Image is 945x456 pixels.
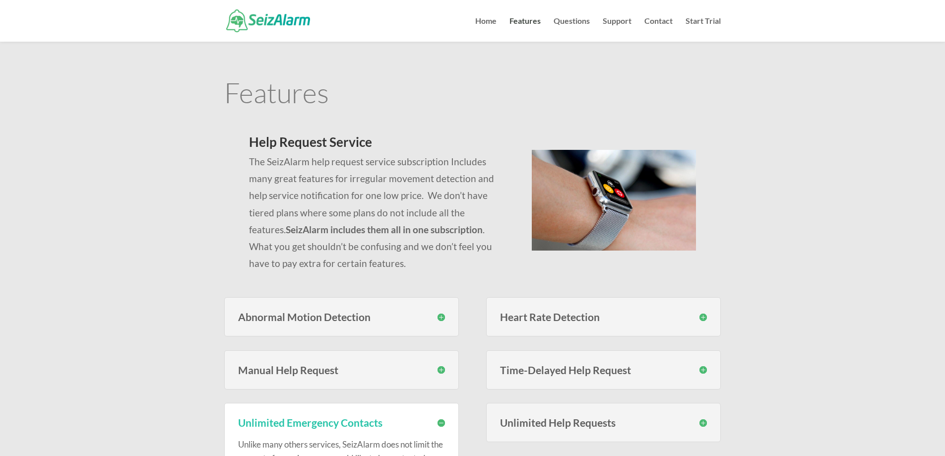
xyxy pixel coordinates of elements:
a: Home [475,17,497,42]
a: Questions [554,17,590,42]
a: Start Trial [686,17,721,42]
h1: Features [224,78,721,111]
a: Features [509,17,541,42]
h3: Time-Delayed Help Request [500,365,707,375]
p: The SeizAlarm help request service subscription Includes many great features for irregular moveme... [249,153,507,272]
h3: Abnormal Motion Detection [238,312,445,322]
h2: Help Request Service [249,135,507,153]
img: seizalarm-on-wrist [532,150,696,251]
a: Contact [644,17,673,42]
iframe: Help widget launcher [857,417,934,445]
h3: Unlimited Emergency Contacts [238,417,445,428]
a: Support [603,17,631,42]
strong: SeizAlarm includes them all in one subscription [286,224,483,235]
h3: Unlimited Help Requests [500,417,707,428]
h3: Heart Rate Detection [500,312,707,322]
img: SeizAlarm [226,9,310,32]
h3: Manual Help Request [238,365,445,375]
